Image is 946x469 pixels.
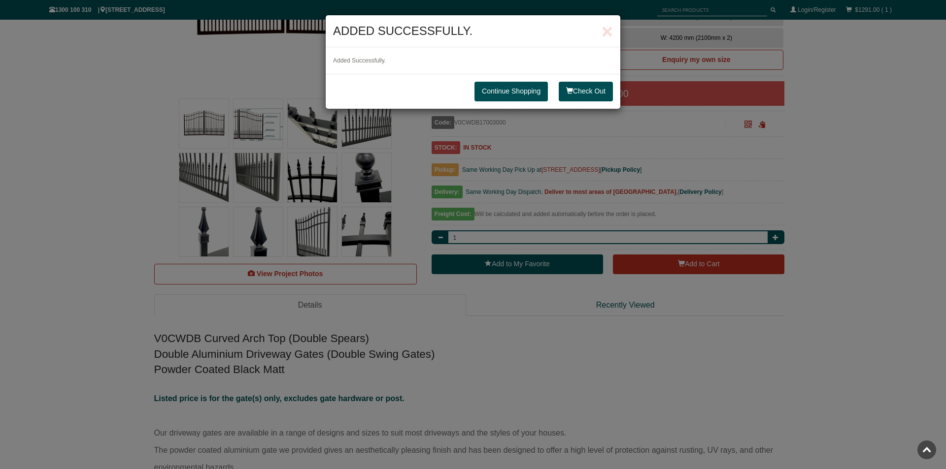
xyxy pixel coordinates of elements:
[602,21,613,42] span: ×
[749,206,946,435] iframe: LiveChat chat widget
[326,47,620,74] div: Added Successfully.
[333,23,613,39] h4: Added successfully.
[559,82,613,101] button: Check Out
[474,82,548,101] a: Close
[602,22,613,41] button: Close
